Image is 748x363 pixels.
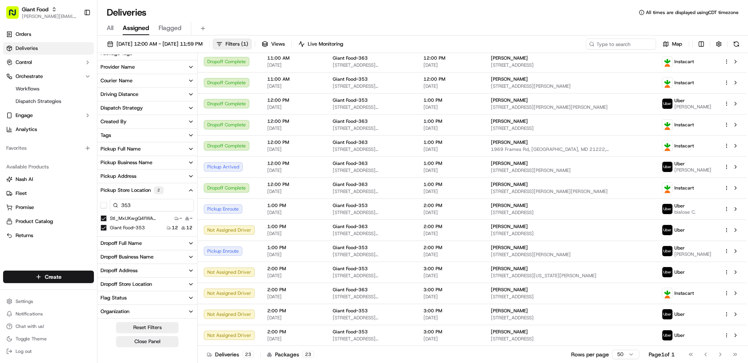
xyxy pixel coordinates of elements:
[16,112,33,119] span: Engage
[662,57,672,67] img: profile_instacart_ahold_partner.png
[333,336,411,342] span: [STREET_ADDRESS][PERSON_NAME]
[101,132,111,139] div: Tags
[423,315,478,321] span: [DATE]
[662,120,672,130] img: profile_instacart_ahold_partner.png
[267,104,320,110] span: [DATE]
[16,311,43,317] span: Notifications
[104,39,206,50] button: [DATE] 12:00 AM - [DATE] 11:59 PM
[12,96,85,107] a: Dispatch Strategies
[3,123,94,136] a: Analytics
[12,83,85,94] a: Workflows
[3,161,94,173] div: Available Products
[308,41,343,48] span: Live Monitoring
[674,251,711,257] span: [PERSON_NAME]
[101,308,129,315] div: Organization
[107,6,146,19] h1: Deliveries
[423,336,478,342] span: [DATE]
[101,240,142,247] div: Dropoff Full Name
[3,3,81,22] button: Giant Food[PERSON_NAME][EMAIL_ADDRESS][PERSON_NAME][DOMAIN_NAME]
[267,125,320,131] span: [DATE]
[101,91,138,98] div: Driving Distance
[16,113,60,121] span: Knowledge Base
[662,288,672,298] img: profile_instacart_ahold_partner.png
[267,329,320,335] span: 2:00 PM
[3,109,94,122] button: Engage
[423,209,478,216] span: [DATE]
[649,351,675,358] div: Page 1 of 1
[491,62,649,68] span: [STREET_ADDRESS]
[101,104,143,112] div: Dispatch Strategy
[423,118,478,124] span: 1:00 PM
[423,83,478,89] span: [DATE]
[66,114,72,120] div: 💻
[97,129,197,142] button: Tags
[97,305,197,318] button: Organization
[97,115,197,128] button: Created By
[97,250,197,264] button: Dropoff Business Name
[662,162,672,172] img: profile_uber_ahold_partner.png
[16,190,27,197] span: Fleet
[491,315,649,321] span: [STREET_ADDRESS]
[491,76,528,82] span: [PERSON_NAME]
[423,167,478,174] span: [DATE]
[22,13,78,19] button: [PERSON_NAME][EMAIL_ADDRESS][PERSON_NAME][DOMAIN_NAME]
[207,351,254,358] div: Deliveries
[63,110,128,124] a: 💻API Documentation
[3,271,94,283] button: Create
[190,215,192,221] span: -
[3,56,94,69] button: Control
[333,244,368,251] span: Giant Food-353
[101,294,127,301] div: Flag Status
[267,160,320,166] span: 12:00 PM
[20,50,140,58] input: Got a question? Start typing here...
[674,161,685,167] span: Uber
[662,99,672,109] img: profile_uber_ahold_partner.png
[267,315,320,321] span: [DATE]
[423,104,478,110] span: [DATE]
[241,41,248,48] span: ( 1 )
[423,329,478,335] span: 3:00 PM
[662,183,672,193] img: profile_instacart_ahold_partner.png
[16,232,33,239] span: Returns
[333,97,368,103] span: Giant Food-353
[491,160,528,166] span: [PERSON_NAME]
[423,266,478,272] span: 3:00 PM
[423,223,478,230] span: 2:00 PM
[333,315,411,321] span: [STREET_ADDRESS][PERSON_NAME]
[491,209,649,216] span: [STREET_ADDRESS]
[267,167,320,174] span: [DATE]
[662,78,672,88] img: profile_instacart_ahold_partner.png
[674,269,685,275] span: Uber
[333,55,368,61] span: Giant Food-363
[97,74,197,87] button: Courier Name
[16,45,38,52] span: Deliveries
[101,118,127,125] div: Created By
[3,296,94,307] button: Settings
[333,181,368,188] span: Giant Food-363
[172,225,178,231] span: 12
[731,39,742,50] button: Refresh
[333,118,368,124] span: Giant Food-363
[491,230,649,237] span: [STREET_ADDRESS]
[267,230,320,237] span: [DATE]
[267,287,320,293] span: 2:00 PM
[333,308,368,314] span: Giant Food-353
[101,64,135,71] div: Provider Name
[333,273,411,279] span: [STREET_ADDRESS][PERSON_NAME]
[154,186,164,194] div: 2
[267,308,320,314] span: 2:00 PM
[491,146,649,152] span: 1969 Frames Rd, [GEOGRAPHIC_DATA], MD 21222, [GEOGRAPHIC_DATA]
[423,76,478,82] span: 12:00 PM
[101,145,141,152] div: Pickup Full Name
[491,266,528,272] span: [PERSON_NAME]
[101,253,153,260] div: Dropoff Business Name
[107,23,113,33] span: All
[423,160,478,166] span: 1:00 PM
[491,139,528,145] span: [PERSON_NAME]
[662,225,672,235] img: profile_uber_ahold_partner.png
[8,31,142,44] p: Welcome 👋
[333,146,411,152] span: [STREET_ADDRESS][PERSON_NAME]
[3,229,94,242] button: Returns
[78,132,94,138] span: Pylon
[22,5,48,13] button: Giant Food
